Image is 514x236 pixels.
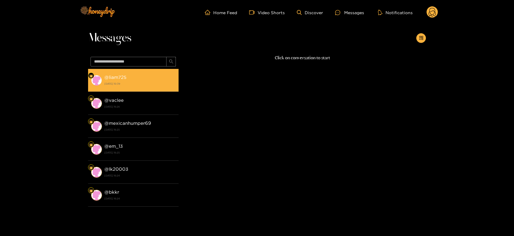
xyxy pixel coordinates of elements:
[104,189,119,195] strong: @ bkkr
[104,144,123,149] strong: @ em_13
[104,81,176,86] strong: [DATE] 10:39
[104,173,176,178] strong: [DATE] 16:24
[297,10,323,15] a: Discover
[169,59,173,64] span: search
[91,144,102,155] img: conversation
[335,9,364,16] div: Messages
[89,74,93,78] img: Fan Level
[88,31,131,45] span: Messages
[104,75,126,80] strong: @ liam725
[104,196,176,201] strong: [DATE] 16:24
[91,190,102,201] img: conversation
[249,10,285,15] a: Video Shorts
[91,98,102,109] img: conversation
[376,9,414,15] button: Notifications
[89,166,93,170] img: Fan Level
[89,189,93,192] img: Fan Level
[89,120,93,124] img: Fan Level
[419,36,424,41] span: appstore-add
[104,150,176,155] strong: [DATE] 16:25
[104,166,128,172] strong: @ lk20003
[91,121,102,132] img: conversation
[91,75,102,86] img: conversation
[89,97,93,101] img: Fan Level
[179,54,426,61] p: Click on conversation to start
[104,127,176,132] strong: [DATE] 16:25
[249,10,258,15] span: video-camera
[416,33,426,43] button: appstore-add
[205,10,213,15] span: home
[104,98,124,103] strong: @ vaclee
[166,57,176,66] button: search
[104,121,151,126] strong: @ mexicanhumper69
[91,167,102,178] img: conversation
[205,10,237,15] a: Home Feed
[89,143,93,147] img: Fan Level
[104,104,176,109] strong: [DATE] 16:26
